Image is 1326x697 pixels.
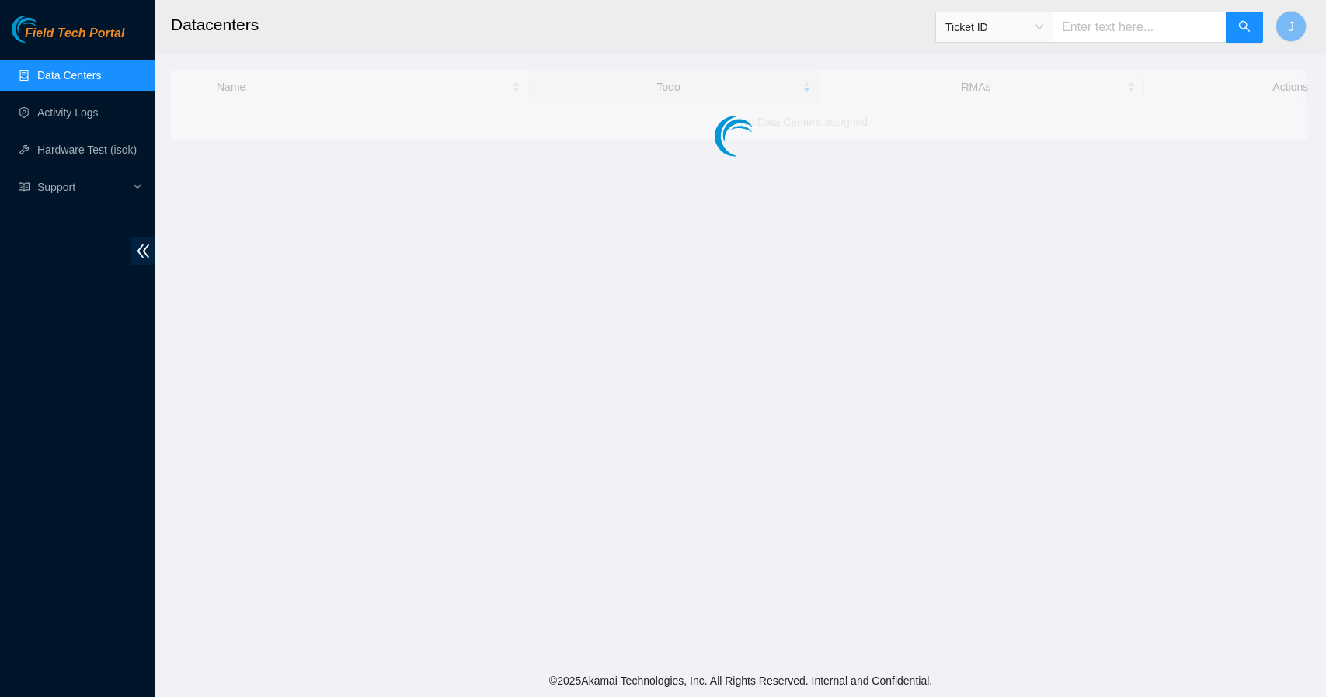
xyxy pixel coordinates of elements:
img: Akamai Technologies [12,16,78,43]
span: search [1238,20,1251,35]
span: Field Tech Portal [25,26,124,41]
span: read [19,182,30,192]
a: Akamai TechnologiesField Tech Portal [12,28,124,48]
button: J [1276,11,1307,42]
a: Data Centers [37,69,101,81]
span: Support [37,172,129,203]
input: Enter text here... [1053,12,1227,43]
footer: © 2025 Akamai Technologies, Inc. All Rights Reserved. Internal and Confidential. [155,664,1326,697]
span: double-left [131,237,155,265]
button: search [1226,12,1263,43]
a: Activity Logs [37,106,99,119]
span: J [1288,17,1294,36]
span: Ticket ID [945,16,1043,39]
a: Hardware Test (isok) [37,144,137,156]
